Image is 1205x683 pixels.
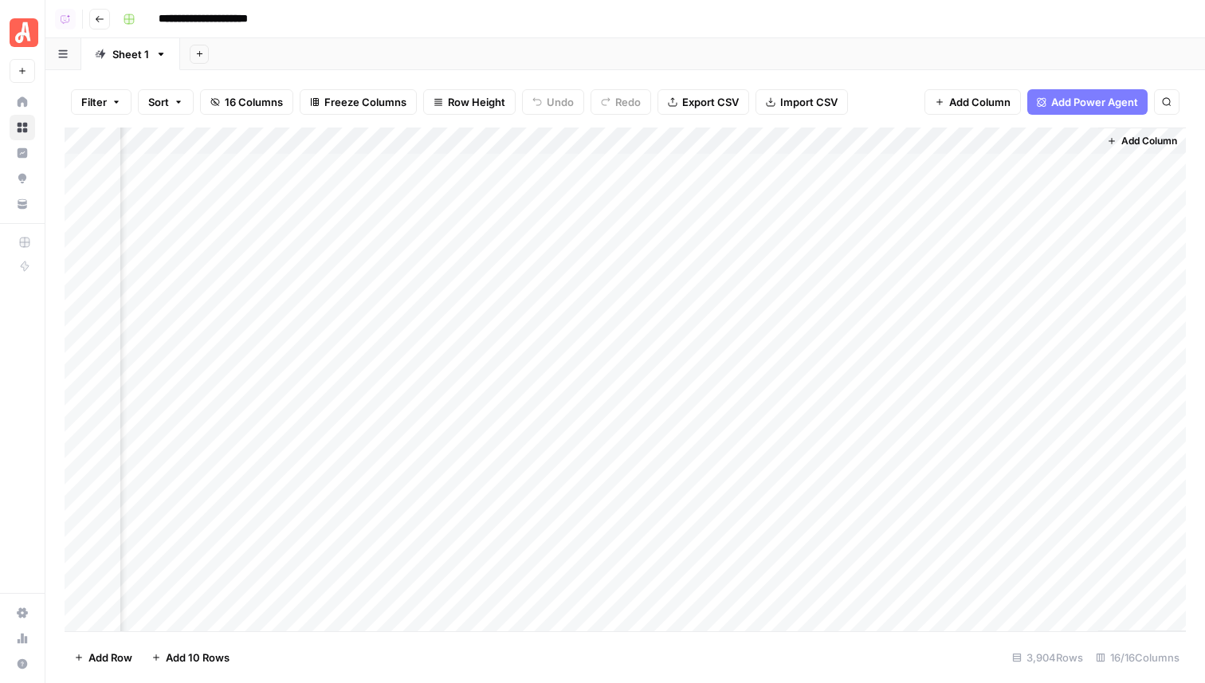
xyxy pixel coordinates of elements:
[225,94,283,110] span: 16 Columns
[324,94,406,110] span: Freeze Columns
[924,89,1021,115] button: Add Column
[10,626,35,651] a: Usage
[81,38,180,70] a: Sheet 1
[148,94,169,110] span: Sort
[756,89,848,115] button: Import CSV
[10,89,35,115] a: Home
[423,89,516,115] button: Row Height
[657,89,749,115] button: Export CSV
[1089,645,1186,670] div: 16/16 Columns
[1101,131,1183,151] button: Add Column
[547,94,574,110] span: Undo
[138,89,194,115] button: Sort
[591,89,651,115] button: Redo
[615,94,641,110] span: Redo
[522,89,584,115] button: Undo
[682,94,739,110] span: Export CSV
[200,89,293,115] button: 16 Columns
[65,645,142,670] button: Add Row
[142,645,239,670] button: Add 10 Rows
[10,166,35,191] a: Opportunities
[300,89,417,115] button: Freeze Columns
[10,140,35,166] a: Insights
[1006,645,1089,670] div: 3,904 Rows
[81,94,107,110] span: Filter
[71,89,131,115] button: Filter
[88,650,132,665] span: Add Row
[10,115,35,140] a: Browse
[1027,89,1148,115] button: Add Power Agent
[949,94,1011,110] span: Add Column
[112,46,149,62] div: Sheet 1
[10,651,35,677] button: Help + Support
[166,650,230,665] span: Add 10 Rows
[10,13,35,53] button: Workspace: Angi
[780,94,838,110] span: Import CSV
[10,18,38,47] img: Angi Logo
[448,94,505,110] span: Row Height
[1121,134,1177,148] span: Add Column
[10,600,35,626] a: Settings
[1051,94,1138,110] span: Add Power Agent
[10,191,35,217] a: Your Data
